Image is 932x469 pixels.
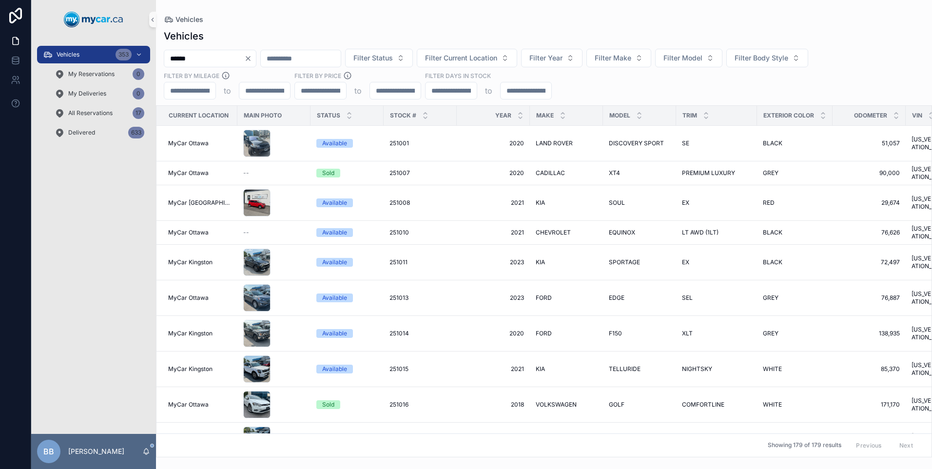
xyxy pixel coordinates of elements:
span: SPORTAGE [609,258,640,266]
span: KIA [536,199,545,207]
a: 2018 [463,401,524,409]
a: 2021 [463,199,524,207]
a: F150 [609,330,670,337]
span: 251008 [389,199,410,207]
p: to [354,85,362,97]
a: 2023 [463,294,524,302]
a: My Reservations0 [49,65,150,83]
a: FORD [536,294,597,302]
a: 251016 [389,401,451,409]
span: All Reservations [68,109,113,117]
span: EX [682,199,689,207]
button: Select Button [345,49,413,67]
span: 2021 [463,365,524,373]
a: GOLF [609,401,670,409]
a: LT AWD (1LT) [682,229,751,236]
a: VOLKSWAGEN [536,401,597,409]
button: Select Button [521,49,582,67]
span: FORD [536,330,552,337]
a: 72,497 [838,258,900,266]
button: Clear [244,55,256,62]
span: TELLURIDE [609,365,641,373]
a: 251007 [389,169,451,177]
a: Available [316,293,378,302]
div: Sold [322,400,334,409]
span: MyCar Ottawa [168,294,209,302]
a: TELLURIDE [609,365,670,373]
div: Available [322,139,347,148]
span: Make [536,112,554,119]
span: GREY [763,330,778,337]
span: MyCar Kingston [168,330,213,337]
a: MyCar Kingston [168,330,232,337]
a: GREY [763,169,827,177]
a: Available [316,228,378,237]
label: FILTER BY PRICE [294,71,341,80]
a: XLT [682,330,751,337]
span: EQUINOX [609,229,635,236]
a: Available [316,139,378,148]
span: MyCar Kingston [168,258,213,266]
a: EQUINOX [609,229,670,236]
div: 0 [133,68,144,80]
span: MyCar Ottawa [168,139,209,147]
a: 85,370 [838,365,900,373]
span: 251013 [389,294,408,302]
span: FORD [536,294,552,302]
p: to [485,85,492,97]
div: Sold [322,169,334,177]
a: 2023 [463,258,524,266]
a: Available [316,329,378,338]
a: Vehicles [164,15,203,24]
a: 2020 [463,330,524,337]
a: CHEVROLET [536,229,597,236]
a: 2020 [463,139,524,147]
span: Exterior Color [763,112,814,119]
a: EDGE [609,294,670,302]
span: XLT [682,330,693,337]
span: Filter Current Location [425,53,497,63]
a: 2020 [463,169,524,177]
div: Available [322,198,347,207]
a: 251008 [389,199,451,207]
span: WHITE [763,365,782,373]
span: CHEVROLET [536,229,571,236]
span: GOLF [609,401,624,409]
a: Sold [316,169,378,177]
span: SEL [682,294,693,302]
span: LAND ROVER [536,139,573,147]
span: NIGHTSKY [682,365,712,373]
a: 251013 [389,294,451,302]
a: WHITE [763,401,827,409]
span: MyCar [GEOGRAPHIC_DATA] [168,199,232,207]
span: Odometer [854,112,887,119]
div: Available [322,365,347,373]
span: MyCar Ottawa [168,229,209,236]
span: WHITE [763,401,782,409]
a: NIGHTSKY [682,365,751,373]
span: Filter Body Style [735,53,788,63]
a: All Reservations17 [49,104,150,122]
span: 76,887 [838,294,900,302]
span: 76,626 [838,229,900,236]
span: Current Location [169,112,229,119]
a: COMFORTLINE [682,401,751,409]
span: Main Photo [244,112,282,119]
span: LT AWD (1LT) [682,229,718,236]
a: WHITE [763,365,827,373]
a: 251015 [389,365,451,373]
h1: Vehicles [164,29,204,43]
a: MyCar Kingston [168,258,232,266]
span: PREMIUM LUXURY [682,169,735,177]
label: Filter Days In Stock [425,71,491,80]
span: 251007 [389,169,410,177]
a: 251010 [389,229,451,236]
a: Delivered633 [49,124,150,141]
span: Filter Year [529,53,563,63]
span: BLACK [763,258,782,266]
a: 171,170 [838,401,900,409]
span: XT4 [609,169,620,177]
